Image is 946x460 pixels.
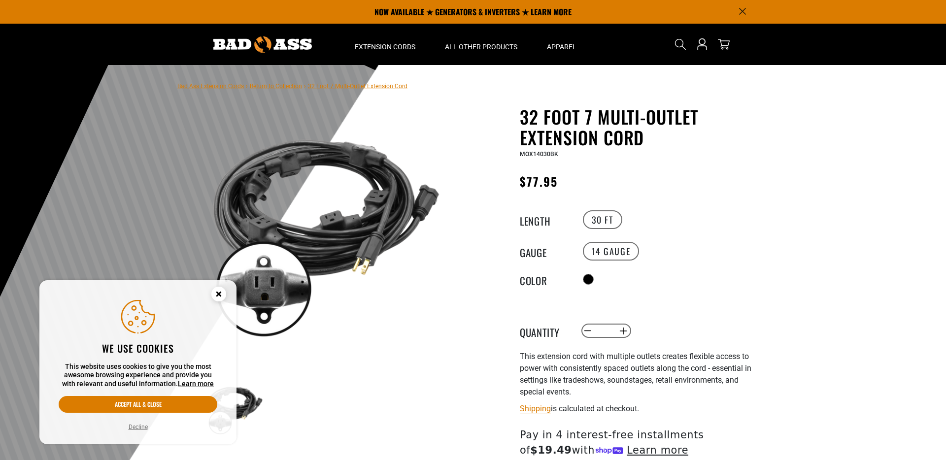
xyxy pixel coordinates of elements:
summary: All Other Products [430,24,532,65]
label: 30 FT [583,210,622,229]
span: 32 Foot 7 Multi-Outlet Extension Cord [308,83,407,90]
legend: Color [520,273,569,286]
img: Bad Ass Extension Cords [213,36,312,53]
span: › [246,83,248,90]
label: 14 Gauge [583,242,640,261]
aside: Cookie Consent [39,280,236,445]
span: Apparel [547,42,576,51]
a: Shipping [520,404,551,413]
span: MOX14030BK [520,151,558,158]
span: All Other Products [445,42,517,51]
label: Quantity [520,325,569,337]
summary: Apparel [532,24,591,65]
button: Decline [126,422,151,432]
legend: Gauge [520,245,569,258]
span: $77.95 [520,172,558,190]
legend: Length [520,213,569,226]
a: Return to Collection [250,83,302,90]
h2: We use cookies [59,342,217,355]
summary: Search [673,36,688,52]
nav: breadcrumbs [177,80,407,92]
img: black [206,108,444,346]
div: is calculated at checkout. [520,402,761,415]
a: Bad Ass Extension Cords [177,83,244,90]
h1: 32 Foot 7 Multi-Outlet Extension Cord [520,106,761,148]
summary: Extension Cords [340,24,430,65]
span: › [304,83,306,90]
p: This website uses cookies to give you the most awesome browsing experience and provide you with r... [59,362,217,389]
span: Extension Cords [355,42,415,51]
span: This extension cord with multiple outlets creates flexible access to power with consistently spac... [520,352,751,396]
button: Accept all & close [59,396,217,413]
a: Learn more [178,380,214,388]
